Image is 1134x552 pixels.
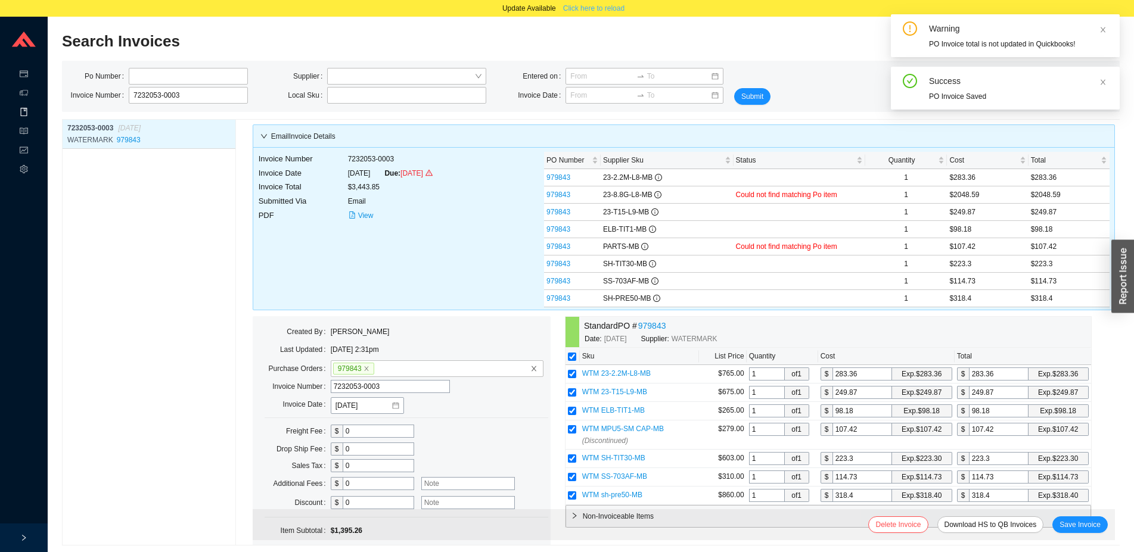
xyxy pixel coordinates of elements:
span: Quantity [868,154,936,166]
td: $114.73 [947,273,1028,290]
input: From [570,89,634,101]
span: of 1 [785,489,809,501]
td: Invoice Total [258,180,347,194]
div: Standard PO # [584,319,746,333]
th: Cost sortable [947,152,1028,169]
span: info-circle [649,260,656,267]
div: $ [957,489,969,502]
td: 23-8.8G-L8-MB [601,186,734,204]
td: 1 [865,290,947,307]
span: [DATE] [400,169,433,177]
div: [DATE] 2:31pm [331,344,425,355]
td: $107.42 [1029,238,1110,255]
a: 979843 [546,208,570,216]
label: Invoice Number [272,378,330,395]
div: Success [929,74,1110,88]
a: 979843 [117,136,141,144]
th: List Price [699,348,747,365]
div: $ [957,423,969,436]
div: $279.00 [701,423,744,435]
span: Due: [384,169,400,177]
label: Discount [295,494,331,511]
span: Status [736,154,854,166]
span: setting [20,161,28,180]
td: $2048.59 [947,186,1028,204]
span: check-circle [903,74,917,91]
span: WTM ELB-TIT1-MB [582,406,645,414]
label: Entered on [523,68,566,85]
span: close [1099,26,1107,33]
div: $ [957,386,969,399]
span: 7232053-0003 [67,124,113,132]
td: 23-2.2M-L8-MB [601,169,734,186]
div: $ [331,477,343,490]
div: $ [957,367,969,381]
td: SH-PRE50-MB [601,290,734,307]
span: PO Number [546,154,589,166]
span: down [260,133,268,140]
span: Supplier Sku [603,154,722,166]
span: WTM sh-pre50-MB [582,491,642,499]
span: info-circle [651,277,658,285]
td: Invoice Number [258,152,347,166]
span: of 1 [785,386,809,398]
th: PO Number sortable [544,152,601,169]
span: [DATE] [604,333,627,345]
td: [DATE] [347,166,433,180]
span: warning [425,169,433,176]
div: Date: Supplier: [585,333,746,345]
th: Sku [580,348,699,365]
a: 7232053-0003[DATE]WATERMARK979843 [63,120,235,149]
td: Submitted Via [258,194,347,208]
div: $310.00 [701,470,744,482]
div: $ [821,470,832,484]
span: Cost [949,154,1017,166]
span: of 1 [785,471,809,483]
label: Invoice Date [283,396,331,413]
span: WATERMARK [67,136,113,144]
div: Email Invoice Details [260,130,1107,142]
span: WTM MPU5-SM CAP-MB [582,425,664,445]
a: Download HS to QB Invoices [945,520,1037,529]
td: 1 [865,273,947,290]
span: WATERMARK [672,333,717,345]
span: swap-right [636,72,645,80]
td: $2048.59 [1029,186,1110,204]
td: 7232053-0003 [347,152,433,166]
th: Total [955,348,1091,365]
div: Exp. $114.73 [902,471,942,483]
div: $ [331,496,343,509]
input: From [570,70,634,82]
div: [PERSON_NAME] [331,326,425,338]
a: 979843 [546,225,570,233]
div: Exp. $98.18 [903,405,940,417]
th: Quantity [747,348,818,365]
div: Exp. $98.18 [1040,405,1076,417]
input: 979843closeclose [375,362,383,375]
label: Last Updated [280,341,331,358]
button: Save Invoice [1052,516,1108,533]
td: 1 [865,255,947,273]
span: info-circle [641,243,648,250]
span: info-circle [655,174,662,181]
div: $ [957,404,969,417]
div: Exp. $223.30 [1038,453,1078,464]
span: Delete Invoice [875,519,921,531]
a: 979843 [546,294,570,302]
td: Email [347,194,433,208]
span: book [20,104,28,123]
span: exclamation-circle [903,21,917,38]
div: Exp. $107.42 [902,423,942,435]
input: To [647,89,711,101]
label: Po Number [85,68,129,85]
span: info-circle [653,295,660,302]
a: 979843 [546,242,570,251]
div: Exp. $107.42 [1038,423,1078,435]
td: PARTS-MB [601,238,734,255]
a: 979843 [546,191,570,199]
span: info-circle [654,191,661,198]
div: $ [821,489,832,502]
td: $98.18 [947,221,1028,238]
td: $223.3 [947,255,1028,273]
span: close [530,365,538,372]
